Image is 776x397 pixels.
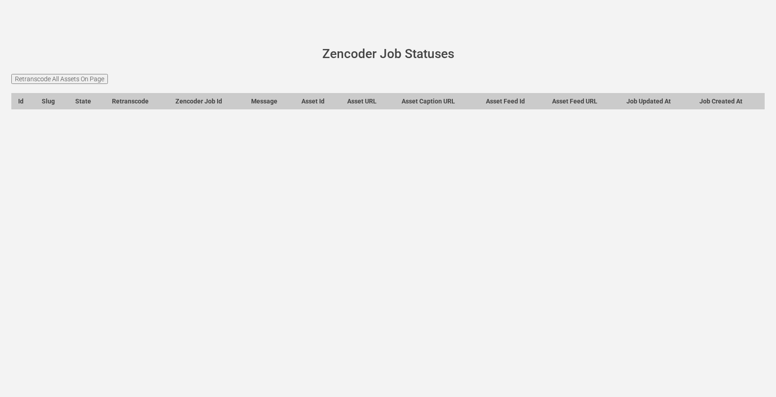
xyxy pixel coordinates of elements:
[395,93,480,109] th: Asset Caption URL
[11,74,108,84] input: Retranscode All Assets On Page
[12,93,35,109] th: Id
[35,93,69,109] th: Slug
[341,93,395,109] th: Asset URL
[295,93,341,109] th: Asset Id
[68,93,105,109] th: State
[169,93,245,109] th: Zencoder Job Id
[480,93,546,109] th: Asset Feed Id
[24,47,752,61] h1: Zencoder Job Statuses
[546,93,620,109] th: Asset Feed URL
[620,93,693,109] th: Job Updated At
[245,93,295,109] th: Message
[105,93,169,109] th: Retranscode
[693,93,765,109] th: Job Created At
